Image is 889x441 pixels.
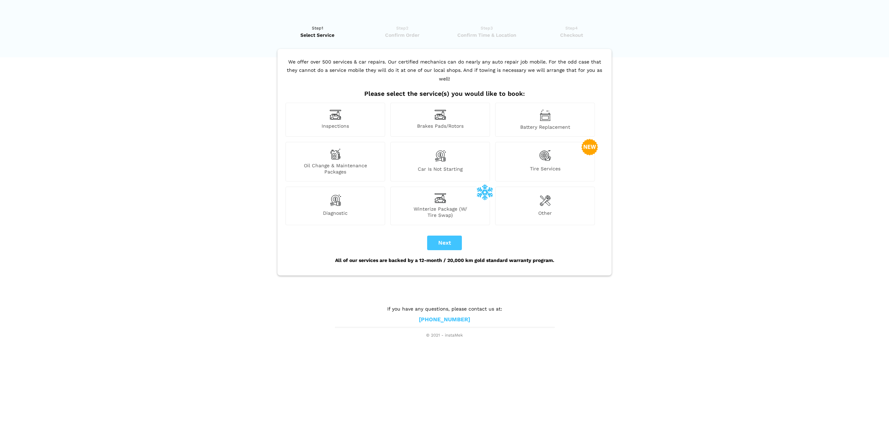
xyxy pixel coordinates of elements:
[362,32,442,39] span: Confirm Order
[391,123,490,130] span: Brakes Pads/Rotors
[284,90,605,97] h2: Please select the service(s) you would like to book:
[391,206,490,218] span: Winterize Package (W/ Tire Swap)
[335,305,554,313] p: If you have any questions, please contact us at:
[496,166,595,175] span: Tire Services
[419,316,470,323] a: [PHONE_NUMBER]
[496,124,595,130] span: Battery Replacement
[284,250,605,270] div: All of our services are backed by a 12-month / 20,000 km gold standard warranty program.
[277,25,358,39] a: Step1
[277,32,358,39] span: Select Service
[286,162,385,175] span: Oil Change & Maintenance Packages
[286,123,385,130] span: Inspections
[447,32,527,39] span: Confirm Time & Location
[391,166,490,175] span: Car is not starting
[476,184,493,200] img: winterize-icon_1.png
[496,210,595,218] span: Other
[531,32,612,39] span: Checkout
[284,58,605,90] p: We offer over 500 services & car repairs. Our certified mechanics can do nearly any auto repair j...
[362,25,442,39] a: Step2
[286,210,385,218] span: Diagnostic
[335,333,554,338] span: © 2021 - instaMek
[427,236,462,250] button: Next
[531,25,612,39] a: Step4
[581,139,598,155] img: new-badge-2-48.png
[447,25,527,39] a: Step3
